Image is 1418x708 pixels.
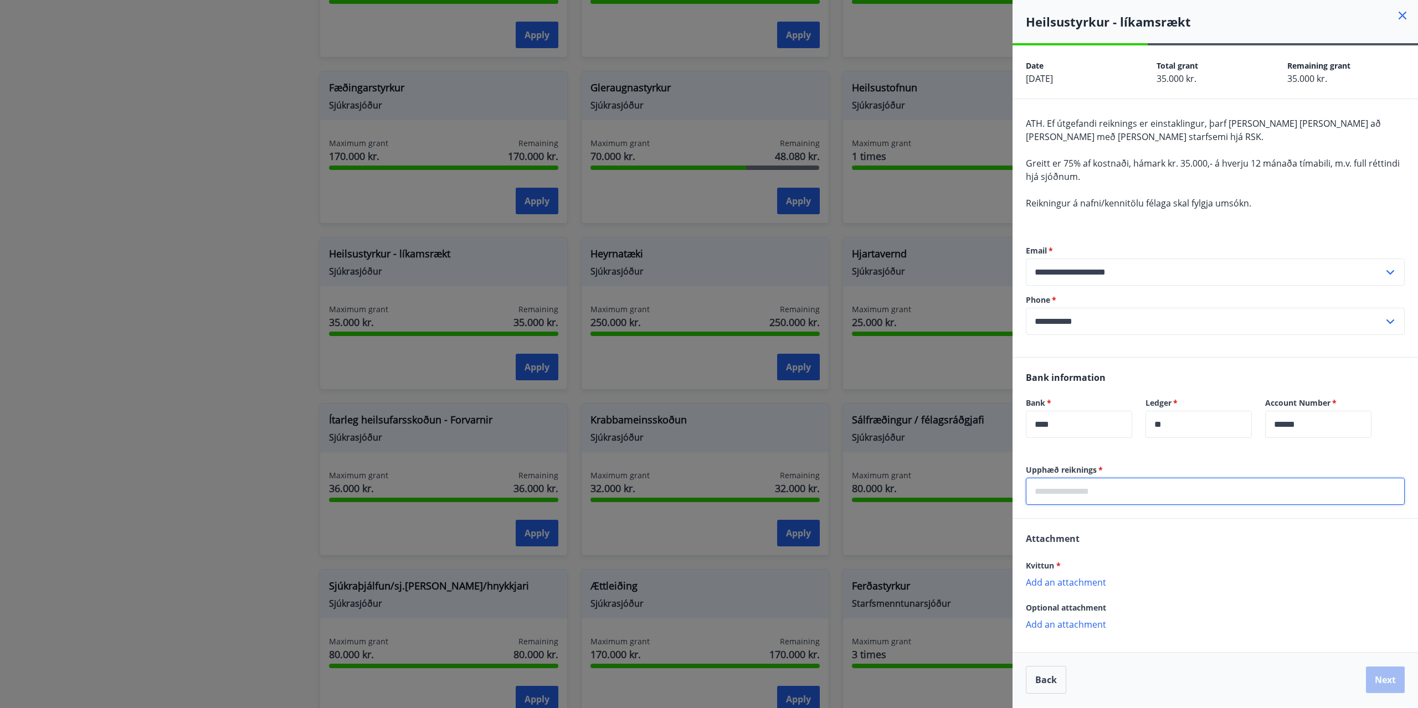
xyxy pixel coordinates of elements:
[1287,73,1327,85] span: 35.000 kr.
[1026,576,1405,587] p: Add an attachment
[1145,397,1252,409] label: Ledger
[1026,397,1132,409] label: Bank
[1026,478,1405,505] div: Upphæð reiknings
[1026,602,1106,613] span: Optional attachment
[1287,60,1350,71] span: Remaining grant
[1026,73,1053,85] span: [DATE]
[1026,560,1061,571] span: Kvittun
[1157,73,1196,85] span: 35.000 kr.
[1026,13,1418,30] h4: Heilsustyrkur - líkamsrækt
[1026,666,1066,694] button: Back
[1157,60,1198,71] span: Total grant
[1265,397,1371,409] label: Account Number
[1026,157,1400,183] span: Greitt er 75% af kostnaði, hámark kr. 35.000,- á hverju 12 mánaða tímabili, m.v. full réttindi hj...
[1026,371,1106,384] span: Bank information
[1026,294,1405,306] label: Phone
[1026,533,1080,545] span: Attachment
[1026,245,1405,256] label: Email
[1026,464,1405,476] label: Upphæð reiknings
[1026,197,1251,209] span: Reikningur á nafni/kennitölu félaga skal fylgja umsókn.
[1026,117,1381,143] span: ATH. Ef útgefandi reiknings er einstaklingur, þarf [PERSON_NAME] [PERSON_NAME] að [PERSON_NAME] m...
[1026,60,1044,71] span: Date
[1026,618,1405,629] p: Add an attachment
